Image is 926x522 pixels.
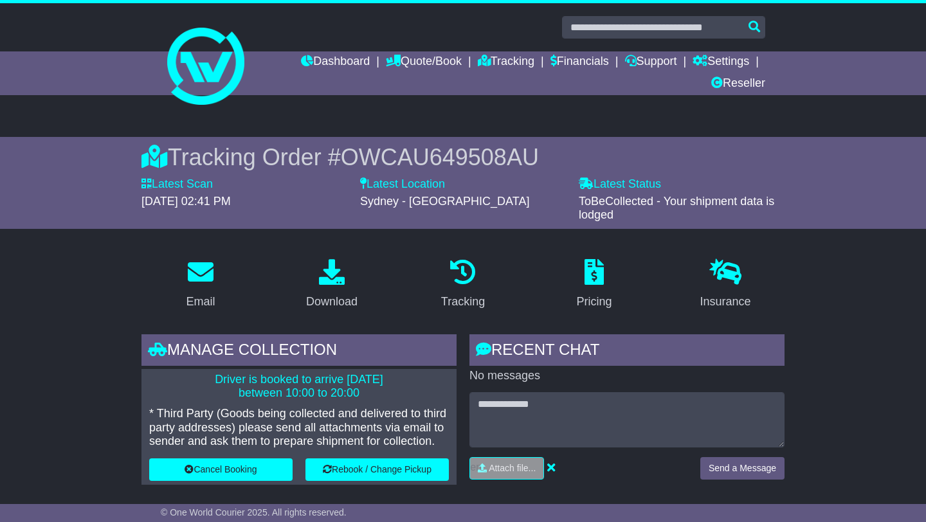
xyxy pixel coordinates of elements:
a: Email [177,255,223,315]
a: Settings [693,51,749,73]
span: ToBeCollected - Your shipment data is lodged [579,195,774,222]
a: Download [298,255,366,315]
a: Reseller [711,73,765,95]
label: Latest Location [360,177,445,192]
button: Rebook / Change Pickup [305,458,449,481]
a: Insurance [691,255,759,315]
div: Tracking Order # [141,143,785,171]
button: Send a Message [700,457,785,480]
div: Download [306,293,358,310]
a: Pricing [568,255,620,315]
span: Sydney - [GEOGRAPHIC_DATA] [360,195,529,208]
div: Email [186,293,215,310]
div: Tracking [441,293,485,310]
a: Tracking [433,255,493,315]
div: Pricing [576,293,612,310]
span: [DATE] 02:41 PM [141,195,231,208]
div: Manage collection [141,334,457,369]
a: Tracking [478,51,534,73]
p: Driver is booked to arrive [DATE] between 10:00 to 20:00 [149,373,449,401]
p: * Third Party (Goods being collected and delivered to third party addresses) please send all atta... [149,407,449,449]
p: No messages [469,369,785,383]
a: Support [625,51,677,73]
label: Latest Status [579,177,661,192]
a: Quote/Book [386,51,462,73]
span: © One World Courier 2025. All rights reserved. [161,507,347,517]
a: Dashboard [301,51,370,73]
div: Insurance [700,293,750,310]
a: Financials [550,51,609,73]
label: Latest Scan [141,177,213,192]
span: OWCAU649508AU [341,144,539,170]
button: Cancel Booking [149,458,293,481]
div: RECENT CHAT [469,334,785,369]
